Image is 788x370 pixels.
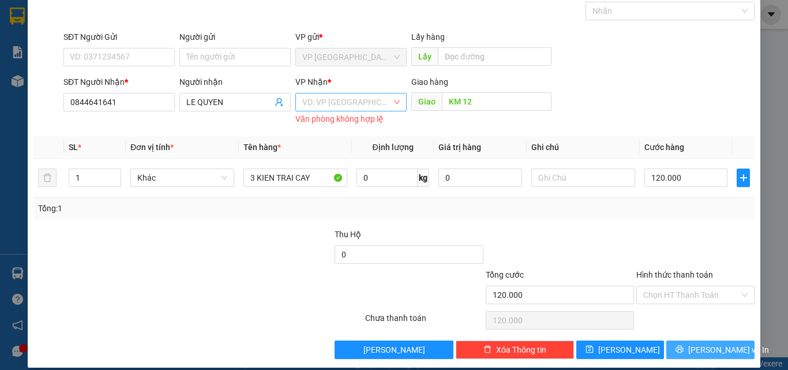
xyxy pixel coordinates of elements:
button: plus [737,169,750,187]
input: Ghi Chú [531,169,635,187]
span: Định lượng [372,143,413,152]
button: deleteXóa Thông tin [456,341,574,359]
span: SL [69,143,78,152]
div: VP gửi [295,31,407,43]
input: 0 [438,169,521,187]
span: Giá trị hàng [438,143,481,152]
span: Lấy [411,47,438,66]
div: Văn phòng không hợp lệ [295,113,407,126]
span: Giao hàng [411,77,448,87]
span: [PERSON_NAME] [363,343,425,356]
th: Ghi chú [527,136,640,159]
div: SĐT Người Gửi [63,31,175,43]
span: plus [737,173,749,182]
span: Tên hàng [243,143,281,152]
button: delete [38,169,57,187]
div: SĐT Người Nhận [63,76,175,88]
div: Người nhận [179,76,291,88]
span: user-add [275,98,284,107]
span: Lấy hàng [411,32,445,42]
input: Dọc đường [442,92,551,111]
span: delete [483,345,491,354]
span: Khác [137,169,227,186]
button: [PERSON_NAME] [335,341,453,359]
span: save [586,345,594,354]
button: printer[PERSON_NAME] và In [666,341,755,359]
div: Tổng: 1 [38,202,305,215]
span: Thu Hộ [335,230,361,239]
input: VD: Bàn, Ghế [243,169,347,187]
button: save[PERSON_NAME] [576,341,665,359]
span: Xóa Thông tin [496,343,546,356]
span: Giao [411,92,442,111]
span: Cước hàng [644,143,684,152]
span: Đơn vị tính [130,143,174,152]
span: kg [418,169,429,187]
div: Người gửi [179,31,291,43]
span: [PERSON_NAME] và In [688,343,769,356]
span: printer [676,345,684,354]
span: VP Sài Gòn [302,48,400,66]
div: Chưa thanh toán [364,312,485,332]
input: Dọc đường [438,47,551,66]
span: VP Nhận [295,77,328,87]
span: Tổng cước [486,270,524,279]
label: Hình thức thanh toán [636,270,713,279]
span: [PERSON_NAME] [598,343,660,356]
